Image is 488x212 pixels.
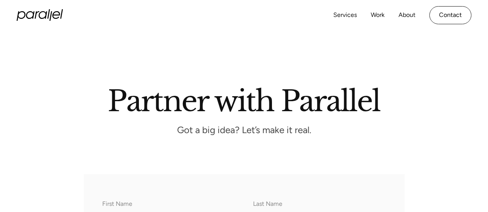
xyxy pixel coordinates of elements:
[399,10,415,21] a: About
[128,127,360,133] p: Got a big idea? Let’s make it real.
[17,9,63,21] a: home
[40,88,449,112] h2: Partner with Parallel
[371,10,385,21] a: Work
[429,6,471,24] a: Contact
[333,10,357,21] a: Services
